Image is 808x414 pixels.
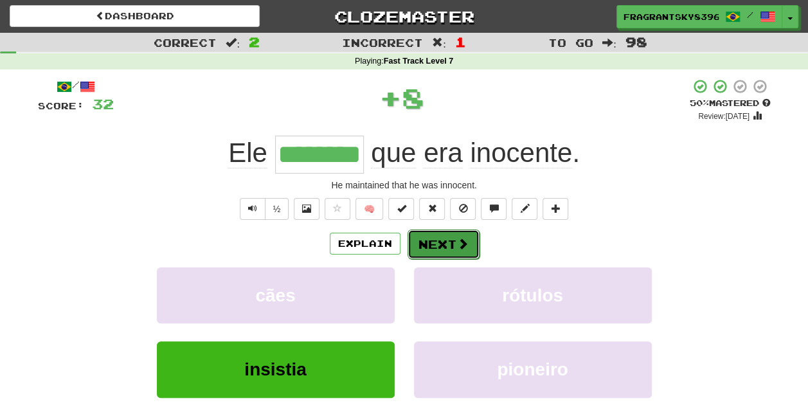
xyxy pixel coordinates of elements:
span: 98 [625,34,647,50]
span: que [371,138,416,168]
span: To go [548,36,593,49]
div: Mastered [690,98,771,109]
span: : [226,37,240,48]
button: insistia [157,341,395,397]
button: pioneiro [414,341,652,397]
span: Correct [154,36,217,49]
button: Show image (alt+x) [294,198,319,220]
button: Add to collection (alt+a) [543,198,568,220]
span: + [379,78,402,117]
span: insistia [244,359,306,379]
button: 🧠 [355,198,383,220]
div: / [38,78,114,94]
button: Favorite sentence (alt+f) [325,198,350,220]
span: . [364,138,580,168]
span: 2 [249,34,260,50]
span: FragrantSky8396 [624,11,719,22]
span: / [747,10,753,19]
span: : [602,37,616,48]
a: Clozemaster [279,5,529,28]
span: 1 [455,34,466,50]
small: Review: [DATE] [698,112,750,121]
button: cães [157,267,395,323]
span: 32 [92,96,114,112]
span: rótulos [502,285,563,305]
span: Score: [38,100,84,111]
span: era [424,138,463,168]
span: : [432,37,446,48]
span: Ele [228,138,267,168]
strong: Fast Track Level 7 [384,57,454,66]
span: 8 [402,82,424,114]
button: Discuss sentence (alt+u) [481,198,507,220]
a: Dashboard [10,5,260,27]
button: Ignore sentence (alt+i) [450,198,476,220]
span: pioneiro [497,359,568,379]
button: Set this sentence to 100% Mastered (alt+m) [388,198,414,220]
button: Explain [330,233,400,255]
div: Text-to-speech controls [237,198,289,220]
span: 50 % [690,98,709,108]
div: He maintained that he was innocent. [38,179,771,192]
button: ½ [265,198,289,220]
button: rótulos [414,267,652,323]
button: Next [408,230,480,259]
button: Reset to 0% Mastered (alt+r) [419,198,445,220]
button: Edit sentence (alt+d) [512,198,537,220]
button: Play sentence audio (ctl+space) [240,198,265,220]
a: FragrantSky8396 / [616,5,782,28]
span: cães [255,285,295,305]
span: inocente [470,138,572,168]
span: Incorrect [342,36,423,49]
